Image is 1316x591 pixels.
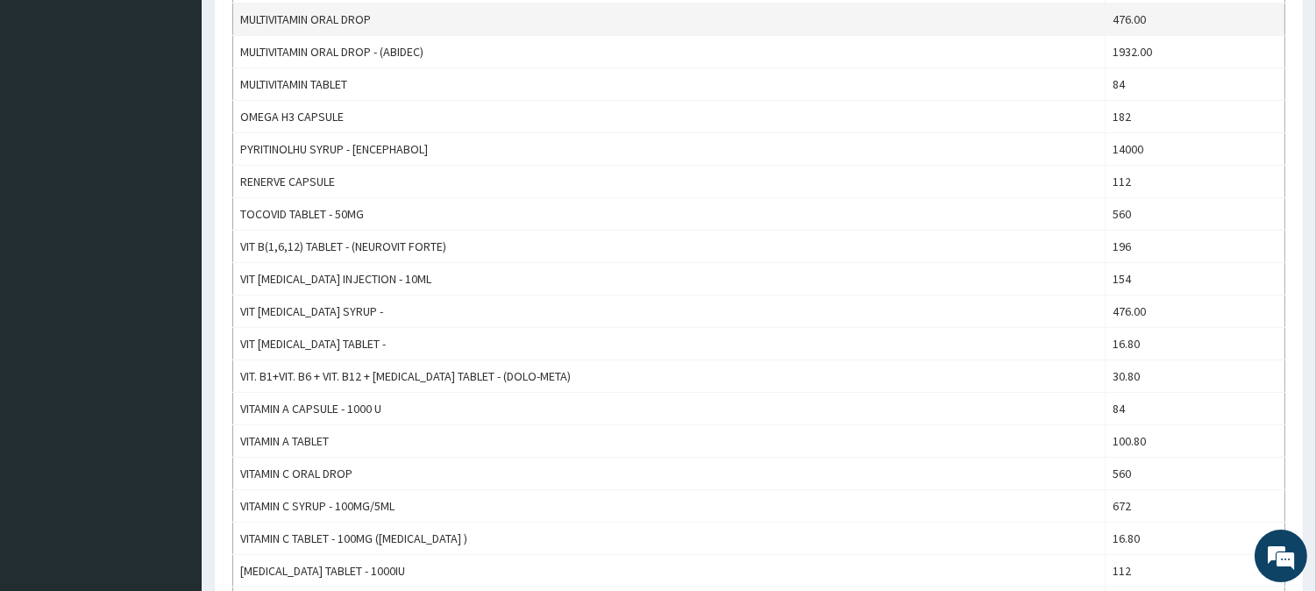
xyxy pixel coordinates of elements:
[1106,555,1285,587] td: 112
[32,88,71,132] img: d_794563401_company_1708531726252_794563401
[233,425,1106,458] td: VITAMIN A TABLET
[1106,198,1285,231] td: 560
[233,133,1106,166] td: PYRITINOLHU SYRUP - [ENCEPHABOL]
[1106,36,1285,68] td: 1932.00
[1106,133,1285,166] td: 14000
[1106,328,1285,360] td: 16.80
[233,555,1106,587] td: [MEDICAL_DATA] TABLET - 1000IU
[233,295,1106,328] td: VIT [MEDICAL_DATA] SYRUP -
[102,182,242,359] span: We're online!
[1106,68,1285,101] td: 84
[233,166,1106,198] td: RENERVE CAPSULE
[288,9,330,51] div: Minimize live chat window
[1106,4,1285,36] td: 476.00
[1106,523,1285,555] td: 16.80
[233,490,1106,523] td: VITAMIN C SYRUP - 100MG/5ML
[233,68,1106,101] td: MULTIVITAMIN TABLET
[233,263,1106,295] td: VIT [MEDICAL_DATA] INJECTION - 10ML
[233,523,1106,555] td: VITAMIN C TABLET - 100MG ([MEDICAL_DATA] )
[1106,393,1285,425] td: 84
[1106,458,1285,490] td: 560
[1106,425,1285,458] td: 100.80
[9,400,334,461] textarea: Type your message and hit 'Enter'
[233,231,1106,263] td: VIT B(1,6,12) TABLET - (NEUROVIT FORTE)
[1106,490,1285,523] td: 672
[233,328,1106,360] td: VIT [MEDICAL_DATA] TABLET -
[233,101,1106,133] td: OMEGA H3 CAPSULE
[1106,166,1285,198] td: 112
[233,198,1106,231] td: TOCOVID TABLET - 50MG
[1106,295,1285,328] td: 476.00
[1106,263,1285,295] td: 154
[233,36,1106,68] td: MULTIVITAMIN ORAL DROP - (ABIDEC)
[91,98,295,121] div: Chat with us now
[1106,101,1285,133] td: 182
[233,4,1106,36] td: MULTIVITAMIN ORAL DROP
[233,393,1106,425] td: VITAMIN A CAPSULE - 1000 U
[233,360,1106,393] td: VIT. B1+VIT. B6 + VIT. B12 + [MEDICAL_DATA] TABLET - (DOLO-META)
[1106,231,1285,263] td: 196
[233,458,1106,490] td: VITAMIN C ORAL DROP
[1106,360,1285,393] td: 30.80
